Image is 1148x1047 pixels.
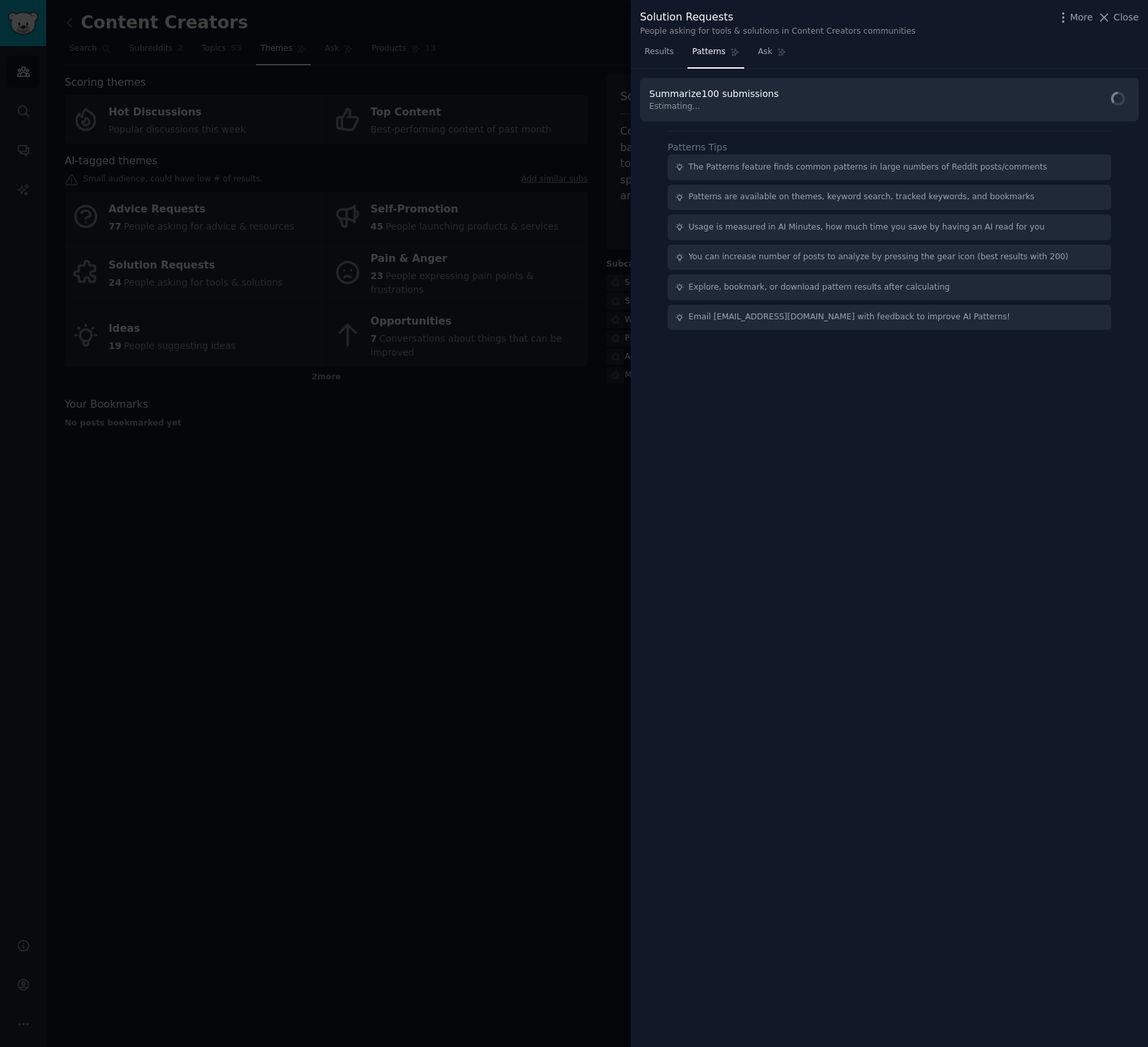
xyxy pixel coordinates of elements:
button: More [1056,11,1093,24]
button: Close [1097,11,1139,24]
span: Results [645,46,674,58]
a: Patterns [687,42,744,69]
span: More [1070,11,1093,24]
span: Patterns [692,46,725,58]
div: You can increase number of posts to analyze by pressing the gear icon (best results with 200) [689,251,1069,263]
label: Patterns Tips [668,142,727,152]
div: The Patterns feature finds common patterns in large numbers of Reddit posts/comments [689,162,1048,174]
div: Explore, bookmark, or download pattern results after calculating [689,282,950,294]
div: Solution Requests [640,9,916,26]
a: Ask [753,42,791,69]
a: Results [640,42,678,69]
div: Patterns are available on themes, keyword search, tracked keywords, and bookmarks [689,191,1035,203]
span: Ask [758,46,773,58]
span: Close [1114,11,1139,24]
span: Estimating... [649,101,783,113]
span: Summarize 100 submissions [649,88,779,99]
div: People asking for tools & solutions in Content Creators communities [640,26,916,38]
div: Email [EMAIL_ADDRESS][DOMAIN_NAME] with feedback to improve AI Patterns! [689,311,1011,323]
div: Usage is measured in AI Minutes, how much time you save by having an AI read for you [689,222,1045,234]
